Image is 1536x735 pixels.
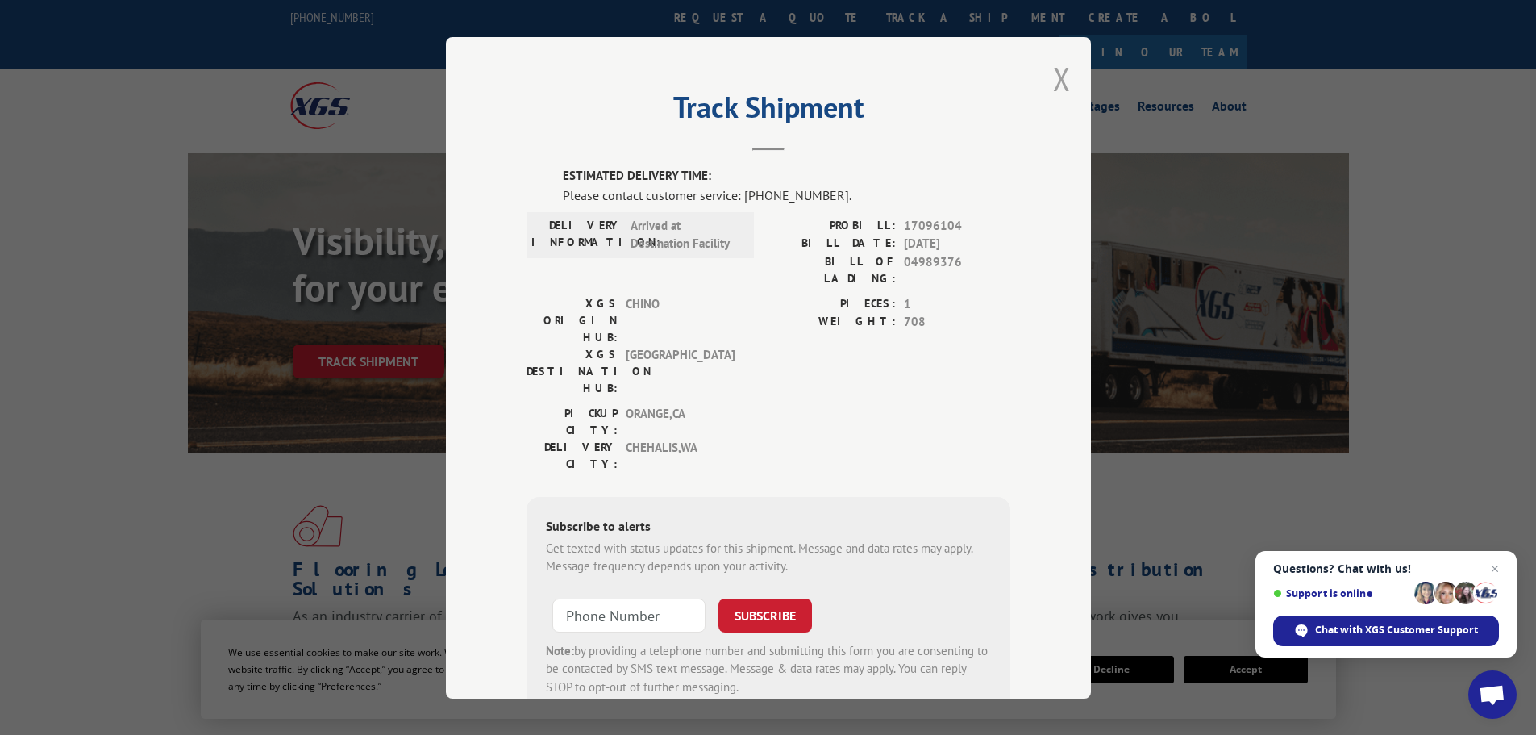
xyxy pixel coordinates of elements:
label: BILL DATE: [768,235,896,253]
input: Phone Number [552,598,706,632]
span: [GEOGRAPHIC_DATA] [626,345,735,396]
label: WEIGHT: [768,313,896,332]
span: 1 [904,294,1010,313]
button: SUBSCRIBE [718,598,812,632]
span: Chat with XGS Customer Support [1315,623,1478,637]
span: 708 [904,313,1010,332]
span: 17096104 [904,216,1010,235]
span: Close chat [1485,559,1505,578]
span: Questions? Chat with us! [1273,562,1499,575]
div: by providing a telephone number and submitting this form you are consenting to be contacted by SM... [546,641,991,696]
div: Open chat [1468,670,1517,719]
span: CHEHALIS , WA [626,438,735,472]
div: Subscribe to alerts [546,516,991,539]
label: PROBILL: [768,216,896,235]
span: Support is online [1273,587,1409,599]
div: Get texted with status updates for this shipment. Message and data rates may apply. Message frequ... [546,539,991,575]
label: ESTIMATED DELIVERY TIME: [563,167,1010,186]
label: DELIVERY INFORMATION: [531,216,622,253]
label: DELIVERY CITY: [527,438,618,472]
div: Please contact customer service: [PHONE_NUMBER]. [563,185,1010,204]
label: PICKUP CITY: [527,404,618,438]
span: [DATE] [904,235,1010,253]
label: XGS ORIGIN HUB: [527,294,618,345]
strong: Note: [546,642,574,658]
span: 04989376 [904,253,1010,286]
div: Chat with XGS Customer Support [1273,616,1499,646]
label: PIECES: [768,294,896,313]
h2: Track Shipment [527,96,1010,127]
label: BILL OF LADING: [768,253,896,286]
span: Arrived at Destination Facility [631,216,739,253]
span: ORANGE , CA [626,404,735,438]
span: CHINO [626,294,735,345]
label: XGS DESTINATION HUB: [527,345,618,396]
button: Close modal [1053,57,1071,100]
